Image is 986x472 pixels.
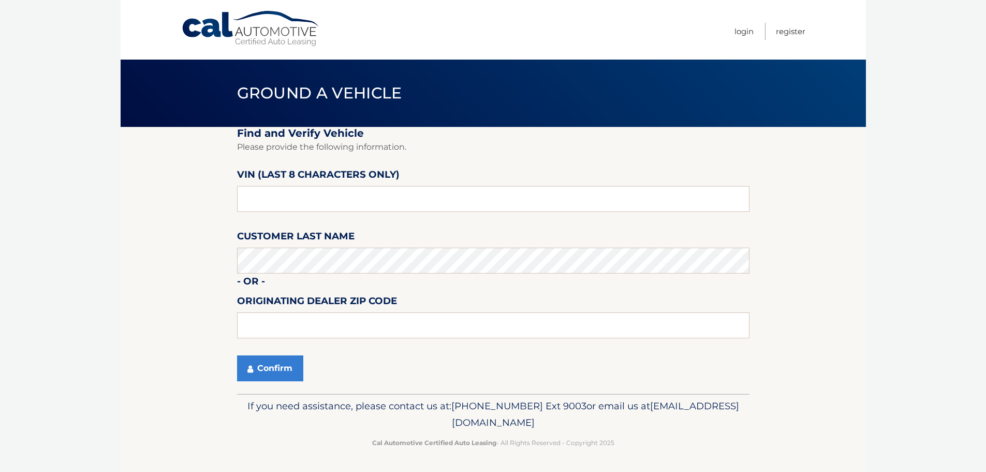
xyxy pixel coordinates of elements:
[244,398,743,431] p: If you need assistance, please contact us at: or email us at
[237,274,265,293] label: - or -
[734,23,754,40] a: Login
[776,23,805,40] a: Register
[237,127,749,140] h2: Find and Verify Vehicle
[244,437,743,448] p: - All Rights Reserved - Copyright 2025
[237,228,355,248] label: Customer Last Name
[237,293,397,312] label: Originating Dealer Zip Code
[237,355,303,381] button: Confirm
[237,140,749,154] p: Please provide the following information.
[237,83,402,103] span: Ground a Vehicle
[451,400,586,412] span: [PHONE_NUMBER] Ext 9003
[181,10,321,47] a: Cal Automotive
[372,439,496,447] strong: Cal Automotive Certified Auto Leasing
[237,167,400,186] label: VIN (last 8 characters only)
